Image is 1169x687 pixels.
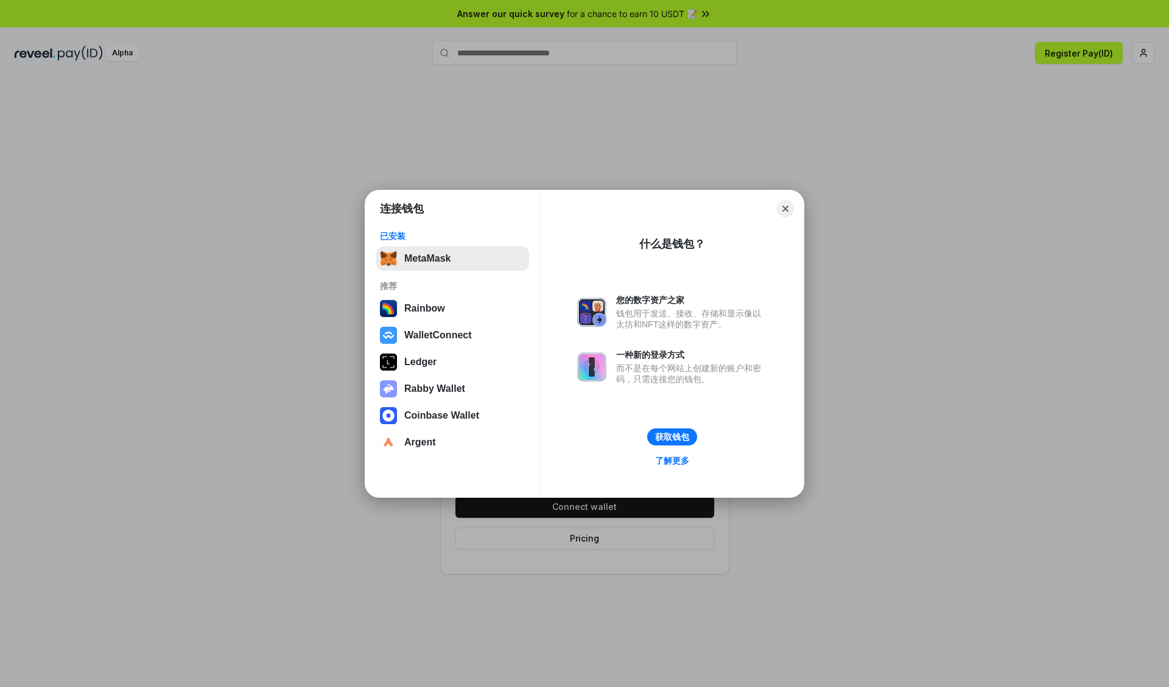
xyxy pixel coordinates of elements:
[639,237,705,251] div: 什么是钱包？
[404,383,465,394] div: Rabby Wallet
[647,428,697,445] button: 获取钱包
[380,231,525,242] div: 已安装
[616,295,767,305] div: 您的数字资产之家
[380,250,397,267] img: svg+xml,%3Csvg%20fill%3D%22none%22%20height%3D%2233%22%20viewBox%3D%220%200%2035%2033%22%20width%...
[404,330,472,341] div: WalletConnect
[577,298,606,327] img: svg+xml,%3Csvg%20xmlns%3D%22http%3A%2F%2Fwww.w3.org%2F2000%2Fsvg%22%20fill%3D%22none%22%20viewBox...
[380,434,397,451] img: svg+xml,%3Csvg%20width%3D%2228%22%20height%3D%2228%22%20viewBox%3D%220%200%2028%2028%22%20fill%3D...
[777,200,794,217] button: Close
[376,430,529,455] button: Argent
[616,363,767,385] div: 而不是在每个网站上创建新的账户和密码，只需连接您的钱包。
[616,349,767,360] div: 一种新的登录方式
[376,403,529,428] button: Coinbase Wallet
[380,327,397,344] img: svg+xml,%3Csvg%20width%3D%2228%22%20height%3D%2228%22%20viewBox%3D%220%200%2028%2028%22%20fill%3D...
[376,350,529,374] button: Ledger
[380,354,397,371] img: svg+xml,%3Csvg%20xmlns%3D%22http%3A%2F%2Fwww.w3.org%2F2000%2Fsvg%22%20width%3D%2228%22%20height%3...
[404,303,445,314] div: Rainbow
[376,323,529,347] button: WalletConnect
[577,352,606,382] img: svg+xml,%3Csvg%20xmlns%3D%22http%3A%2F%2Fwww.w3.org%2F2000%2Fsvg%22%20fill%3D%22none%22%20viewBox...
[380,407,397,424] img: svg+xml,%3Csvg%20width%3D%2228%22%20height%3D%2228%22%20viewBox%3D%220%200%2028%2028%22%20fill%3D...
[655,431,689,442] div: 获取钱包
[376,377,529,401] button: Rabby Wallet
[380,281,525,291] div: 推荐
[380,201,424,216] h1: 连接钱包
[376,296,529,321] button: Rainbow
[404,357,437,368] div: Ledger
[404,437,436,448] div: Argent
[404,410,479,421] div: Coinbase Wallet
[648,453,697,469] a: 了解更多
[616,308,767,330] div: 钱包用于发送、接收、存储和显示像以太坊和NFT这样的数字资产。
[380,300,397,317] img: svg+xml,%3Csvg%20width%3D%22120%22%20height%3D%22120%22%20viewBox%3D%220%200%20120%20120%22%20fil...
[380,380,397,397] img: svg+xml,%3Csvg%20xmlns%3D%22http%3A%2F%2Fwww.w3.org%2F2000%2Fsvg%22%20fill%3D%22none%22%20viewBox...
[376,246,529,271] button: MetaMask
[404,253,451,264] div: MetaMask
[655,455,689,466] div: 了解更多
